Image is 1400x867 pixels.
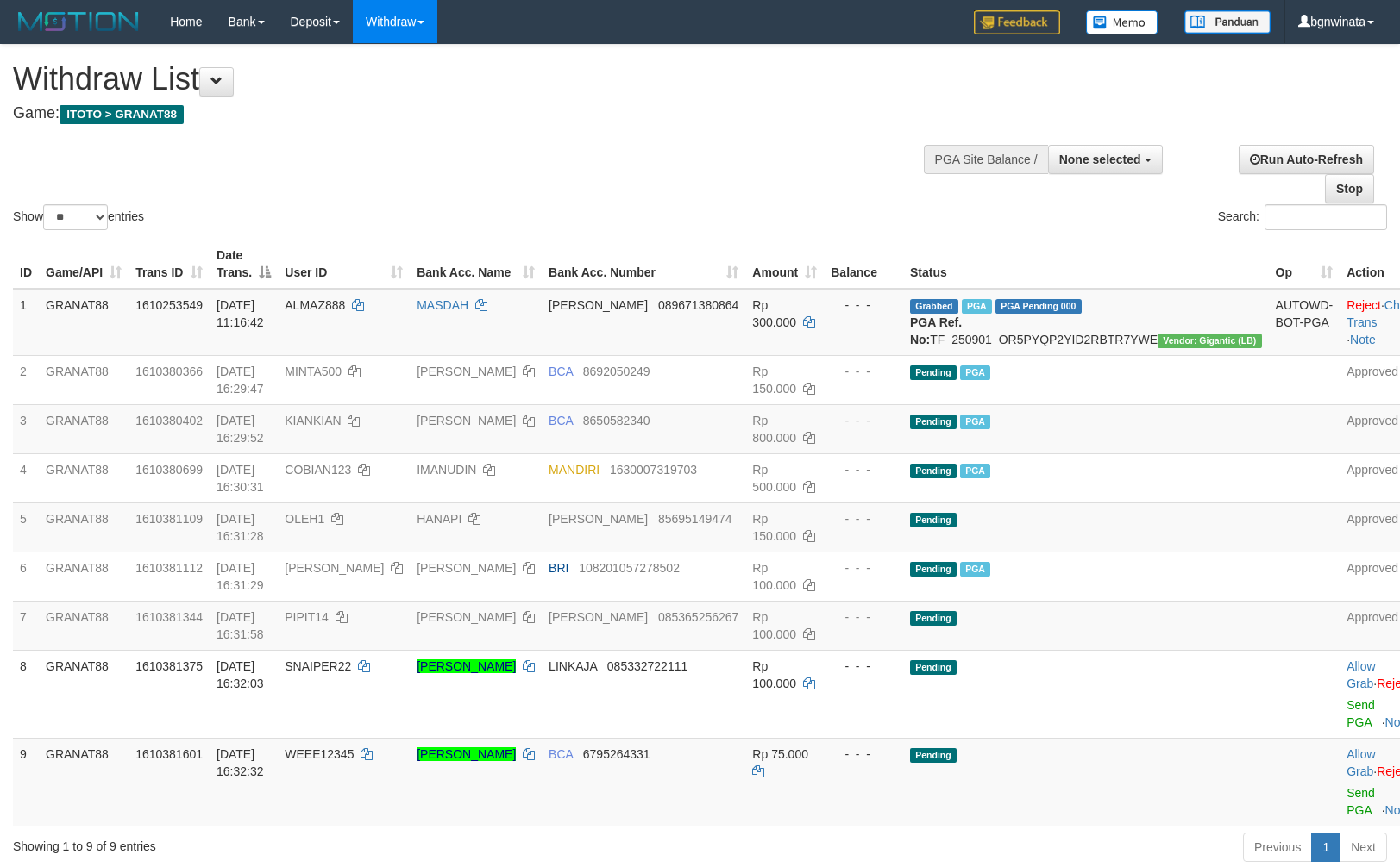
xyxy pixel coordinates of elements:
[1184,10,1271,34] img: panduan.png
[910,464,957,478] span: Pending
[831,296,896,314] div: - - -
[924,145,1048,174] div: PGA Site Balance /
[1347,659,1375,690] a: Allow Grab
[39,502,129,552] td: GRANAT88
[417,512,461,526] a: HANAPI
[1347,747,1377,778] span: ·
[217,610,264,641] span: [DATE] 16:31:58
[549,512,648,526] span: [PERSON_NAME]
[752,512,796,543] span: Rp 150.000
[960,415,990,429] span: Marked by bgnwinata
[549,463,600,477] span: MANDIRI
[39,355,129,404] td: GRANAT88
[910,562,957,577] span: Pending
[1048,145,1163,174] button: None selected
[960,562,990,577] span: Marked by bgnwinata
[607,659,687,673] span: Copy 085332722111 to clipboard
[135,512,203,526] span: 1610381109
[1311,833,1340,862] a: 1
[831,658,896,675] div: - - -
[583,747,650,761] span: Copy 6795264331 to clipboard
[752,610,796,641] span: Rp 100.000
[135,365,203,378] span: 1610380366
[831,461,896,478] div: - - -
[135,463,203,477] span: 1610380699
[752,463,796,494] span: Rp 500.000
[1340,833,1387,862] a: Next
[1325,174,1374,203] a: Stop
[752,659,796,690] span: Rp 100.000
[135,659,203,673] span: 1610381375
[910,748,957,763] span: Pending
[285,659,351,673] span: SNAIPER22
[13,552,39,601] td: 6
[549,561,568,575] span: BRI
[1059,153,1141,166] span: None selected
[285,414,341,427] span: KIANKIAN
[549,298,648,312] span: [PERSON_NAME]
[13,601,39,650] td: 7
[910,315,962,346] b: PGA Ref. No:
[1265,204,1387,230] input: Search:
[13,355,39,404] td: 2
[285,298,345,312] span: ALMAZ888
[13,204,144,230] label: Show entries
[13,831,570,855] div: Showing 1 to 9 of 9 entries
[39,650,129,738] td: GRANAT88
[129,240,210,289] th: Trans ID: activate to sort column ascending
[1158,334,1262,348] span: Vendor URL: https://dashboard.q2checkout.com/secure
[549,610,648,624] span: [PERSON_NAME]
[13,62,916,97] h1: Withdraw List
[658,298,738,312] span: Copy 089671380864 to clipboard
[549,659,597,673] span: LINKAJA
[417,414,516,427] a: [PERSON_NAME]
[831,510,896,527] div: - - -
[1218,204,1387,230] label: Search:
[39,552,129,601] td: GRANAT88
[43,204,108,230] select: Showentries
[417,610,516,624] a: [PERSON_NAME]
[752,365,796,396] span: Rp 150.000
[39,453,129,502] td: GRANAT88
[285,365,342,378] span: MINTA500
[410,240,542,289] th: Bank Acc. Name: activate to sort column ascending
[217,463,264,494] span: [DATE] 16:30:31
[903,240,1269,289] th: Status
[1347,747,1375,778] a: Allow Grab
[135,298,203,312] span: 1610253549
[549,365,573,378] span: BCA
[60,105,184,124] span: ITOTO > GRANAT88
[417,561,516,575] a: [PERSON_NAME]
[542,240,745,289] th: Bank Acc. Number: activate to sort column ascending
[217,512,264,543] span: [DATE] 16:31:28
[995,299,1082,314] span: PGA Pending
[13,105,916,122] h4: Game:
[135,610,203,624] span: 1610381344
[278,240,410,289] th: User ID: activate to sort column ascending
[583,365,650,378] span: Copy 8692050249 to clipboard
[1239,145,1374,174] a: Run Auto-Refresh
[910,611,957,626] span: Pending
[960,365,990,380] span: Marked by bgnwinata
[745,240,824,289] th: Amount: activate to sort column ascending
[1347,698,1375,729] a: Send PGA
[13,453,39,502] td: 4
[285,512,324,526] span: OLEH1
[417,747,516,761] a: [PERSON_NAME]
[824,240,903,289] th: Balance
[135,414,203,427] span: 1610380402
[217,298,264,329] span: [DATE] 11:16:42
[974,10,1060,34] img: Feedback.jpg
[658,610,738,624] span: Copy 085365256267 to clipboard
[752,561,796,592] span: Rp 100.000
[831,412,896,429] div: - - -
[1269,240,1340,289] th: Op: activate to sort column ascending
[417,298,468,312] a: MASDAH
[13,650,39,738] td: 8
[135,561,203,575] span: 1610381112
[13,240,39,289] th: ID
[217,747,264,778] span: [DATE] 16:32:32
[910,299,958,314] span: Grabbed
[13,9,144,34] img: MOTION_logo.png
[417,463,476,477] a: IMANUDIN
